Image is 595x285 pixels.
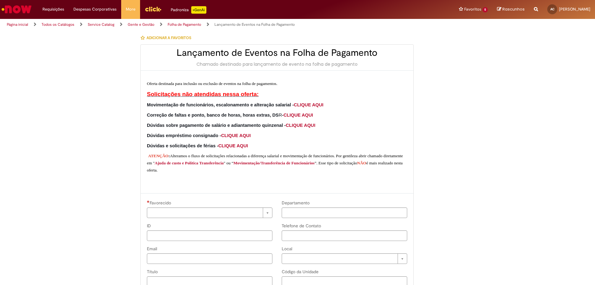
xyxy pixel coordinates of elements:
span: Solicitações não atendidas nessa oferta: [147,91,259,97]
span: Alteramos o fluxo de solicitações relacionadas a diferença salarial e movimentação de funcionário... [147,154,403,165]
span: Código da Unidade [282,269,320,274]
input: ID [147,230,272,241]
span: Dúvidas e solicitações de férias - [147,143,248,148]
span: Email [147,246,158,252]
button: Adicionar a Favoritos [140,31,195,44]
span: ”. Esse tipo de solicitação [315,161,357,165]
span: - [282,113,313,118]
span: More [126,6,135,12]
a: Service Catalog [88,22,114,27]
a: CLIQUE AQUI [218,143,248,148]
a: Limpar campo Local [282,253,407,264]
span: Dúvidas empréstimo consignado - [147,133,251,138]
span: Telefone de Contato [282,223,322,229]
span: NÃO [357,161,366,165]
span: Dúvidas sobre pagamento de salário e adiantamento quinzenal - [147,123,315,128]
div: Chamado destinado para lançamento de evento na folha de pagamento [147,61,407,67]
span: R [147,113,282,118]
span: Departamento [282,200,311,206]
span: Movimentação de funcionários, escalonamento e alteração salarial - [147,102,324,107]
span: Despesas Corporativas [73,6,117,12]
a: CLIQUE AQUI [294,102,324,107]
a: Página inicial [7,22,28,27]
span: Adicionar a Favoritos [147,35,191,40]
a: Todos os Catálogos [42,22,74,27]
a: CLIQUE AQUI [221,133,251,138]
span: Título [147,269,159,274]
span: Necessários - Favorecido [150,200,172,206]
span: : [169,154,170,158]
a: Ajuda de custo e Política Transferência [155,161,224,165]
span: Necessários [147,200,150,203]
span: Local [282,246,293,252]
span: Requisições [42,6,64,12]
a: Rascunhos [497,7,525,12]
div: Padroniza [171,6,206,14]
span: " ou “ [224,161,233,165]
a: CLIQUE AQUI [284,113,313,118]
span: AC [550,7,554,11]
img: click_logo_yellow_360x200.png [145,4,161,14]
a: Folha de Pagamento [168,22,201,27]
strong: Correção de faltas e ponto, banco de horas, horas extras, DS [147,113,279,118]
a: Lançamento de Eventos na Folha de Pagamento [214,22,295,27]
input: Telefone de Contato [282,230,407,241]
input: Departamento [282,207,407,218]
span: Oferta destinada para inclusão ou exclusão de eventos na folha de pagamentos. [147,81,277,86]
span: 5 [483,7,488,12]
a: Gente e Gestão [128,22,154,27]
ul: Trilhas de página [5,19,392,30]
input: Email [147,253,272,264]
span: ID [147,223,152,229]
a: CLIQUE AQUI [286,123,315,128]
a: Limpar campo Favorecido [147,207,272,218]
span: [PERSON_NAME] [559,7,590,12]
img: ServiceNow [1,3,33,16]
p: +GenAi [191,6,206,14]
h2: Lançamento de Eventos na Folha de Pagamento [147,48,407,58]
strong: ATENÇÃO [148,154,169,158]
span: Favoritos [464,6,481,12]
a: Movimentação/Transferência de Funcionários [233,161,315,165]
span: Rascunhos [502,6,525,12]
